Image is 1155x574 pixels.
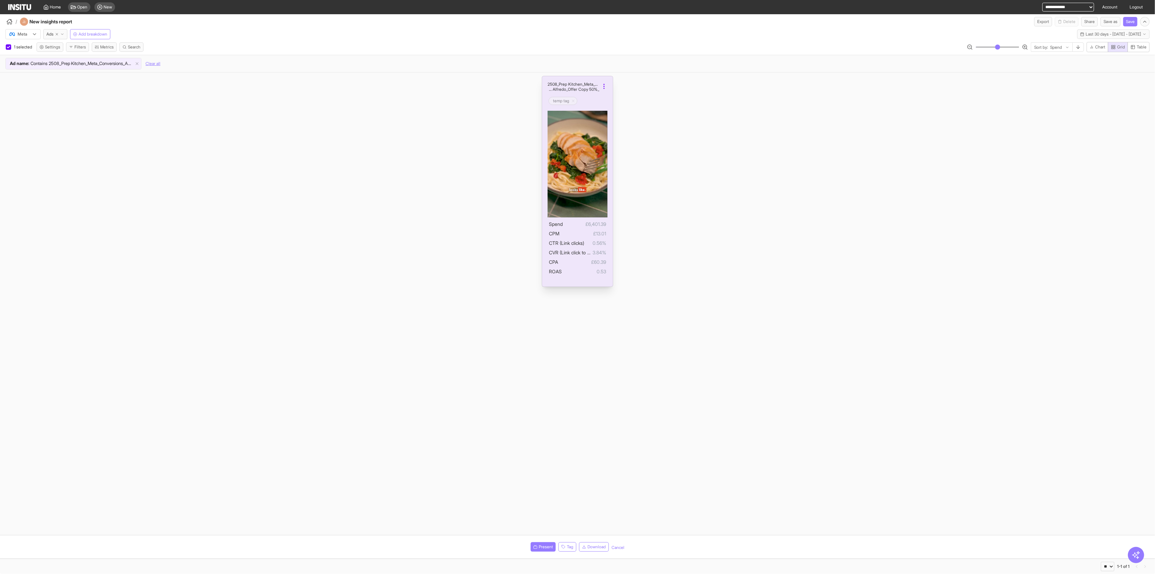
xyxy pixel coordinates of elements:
button: Tag [558,542,576,552]
span: £6,401.39 [563,220,606,228]
span: 2508_Prep Kitchen_Meta_Conversions_Advantage Shopping_Video_New Meals_None_Chicken Alfredo_Offer ... [49,60,133,67]
span: Sort by: [1034,45,1048,50]
span: Ad name : [10,60,29,67]
h4: New insights report [29,18,90,25]
div: New insights report [20,18,90,26]
span: Ads [46,31,53,37]
span: Spend [549,221,563,227]
button: Export [1034,17,1052,26]
button: Chart [1087,42,1108,52]
span: Table [1137,44,1147,50]
span: Home [50,4,61,10]
div: Delete tag [549,97,577,105]
button: Delete [1055,17,1079,26]
button: Filters [66,42,89,52]
span: CVR (Link click to purchase) [549,250,608,255]
button: Settings [37,42,63,52]
div: 1-1 of 1 [1117,564,1130,569]
span: Open [77,4,88,10]
span: Last 30 days - [DATE] - [DATE] [1086,31,1141,37]
button: Table [1128,42,1150,52]
h2: _Video_New Meals_None_Chicken Alfredo_Offer Copy 50% [548,87,599,92]
button: Save [1123,17,1137,26]
span: Present [539,544,553,550]
h2: 2508_Prep Kitchen_Meta_Conversions_Advantage Shopping [548,82,599,87]
div: 2508_Prep Kitchen_Meta_Conversions_Advantage Shopping_Video_New Meals_None_Chicken Alfredo_Offer ... [548,82,599,92]
span: You cannot delete a preset report. [1055,17,1079,26]
span: CPM [549,231,559,236]
button: Share [1081,17,1098,26]
span: £60.39 [558,258,606,266]
button: Metrics [92,42,117,52]
span: Download [587,544,606,550]
svg: Delete tag icon [571,99,575,103]
span: Search [128,44,140,50]
span: Chart [1095,44,1105,50]
button: Save as [1101,17,1120,26]
span: ROAS [549,269,562,274]
button: / [5,18,17,26]
span: £13.01 [559,230,606,238]
span: CTR (Link clicks) [549,240,584,246]
button: Present [531,542,556,552]
span: CPA [549,259,558,265]
button: Last 30 days - [DATE] - [DATE] [1077,29,1150,39]
span: 0.56% [584,239,606,247]
button: Add breakdown [70,29,110,39]
span: / [16,18,17,25]
span: Tag [567,544,573,550]
h2: temp tag [553,98,569,104]
button: Search [119,42,143,52]
div: Ad name:Contains2508_Prep Kitchen_Meta_Conversions_Advantage Shopping_Video_New Meals_None_Chicke... [6,58,141,69]
button: Download [579,542,609,552]
button: Ads [43,29,67,39]
span: New [104,4,112,10]
button: Clear all [146,58,160,69]
span: 3.84% [593,249,606,257]
span: Contains [30,60,47,67]
button: Cancel [612,545,624,550]
span: Grid [1117,44,1125,50]
button: Grid [1108,42,1128,52]
span: Add breakdown [79,31,107,37]
span: Settings [45,44,60,50]
img: Logo [8,4,31,10]
span: 1 selected [14,44,34,49]
span: 0.53 [562,268,606,276]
